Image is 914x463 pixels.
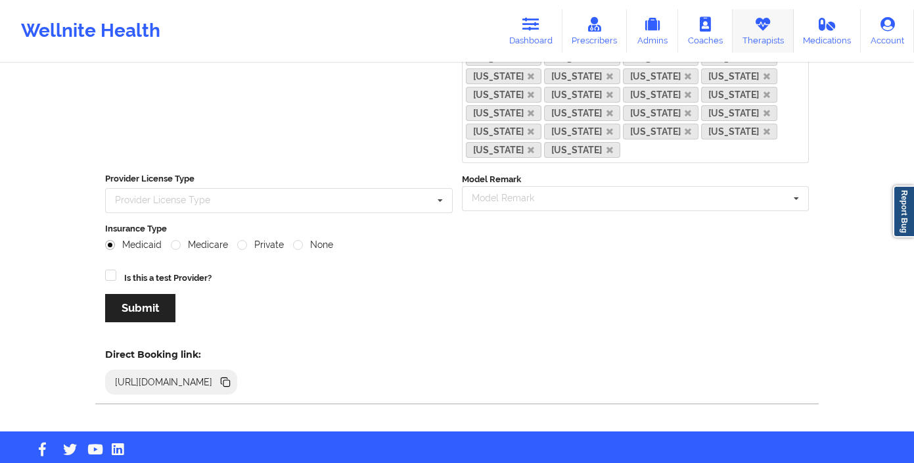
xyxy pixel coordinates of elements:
[462,173,521,186] label: Model Remark
[623,124,699,139] a: [US_STATE]
[544,124,620,139] a: [US_STATE]
[544,87,620,103] a: [US_STATE]
[544,68,620,84] a: [US_STATE]
[893,185,914,237] a: Report Bug
[701,105,777,121] a: [US_STATE]
[124,272,212,285] label: Is this a test Provider?
[623,68,699,84] a: [US_STATE]
[237,239,284,251] label: Private
[733,9,794,53] a: Therapists
[112,193,229,208] div: Provider License Type
[466,142,542,158] a: [US_STATE]
[701,87,777,103] a: [US_STATE]
[468,191,553,206] div: Model Remark
[105,172,453,185] label: Provider License Type
[466,68,542,84] a: [US_STATE]
[544,142,620,158] a: [US_STATE]
[562,9,628,53] a: Prescribers
[544,105,620,121] a: [US_STATE]
[105,239,162,251] label: Medicaid
[701,68,777,84] a: [US_STATE]
[623,87,699,103] a: [US_STATE]
[701,124,777,139] a: [US_STATE]
[623,105,699,121] a: [US_STATE]
[466,124,542,139] a: [US_STATE]
[499,9,562,53] a: Dashboard
[171,239,228,251] label: Medicare
[861,9,914,53] a: Account
[105,294,175,322] button: Submit
[627,9,678,53] a: Admins
[678,9,733,53] a: Coaches
[794,9,861,53] a: Medications
[110,376,218,389] div: [URL][DOMAIN_NAME]
[105,349,237,360] h5: Direct Booking link:
[105,222,809,235] label: Insurance Type
[293,239,333,251] label: None
[466,105,542,121] a: [US_STATE]
[466,87,542,103] a: [US_STATE]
